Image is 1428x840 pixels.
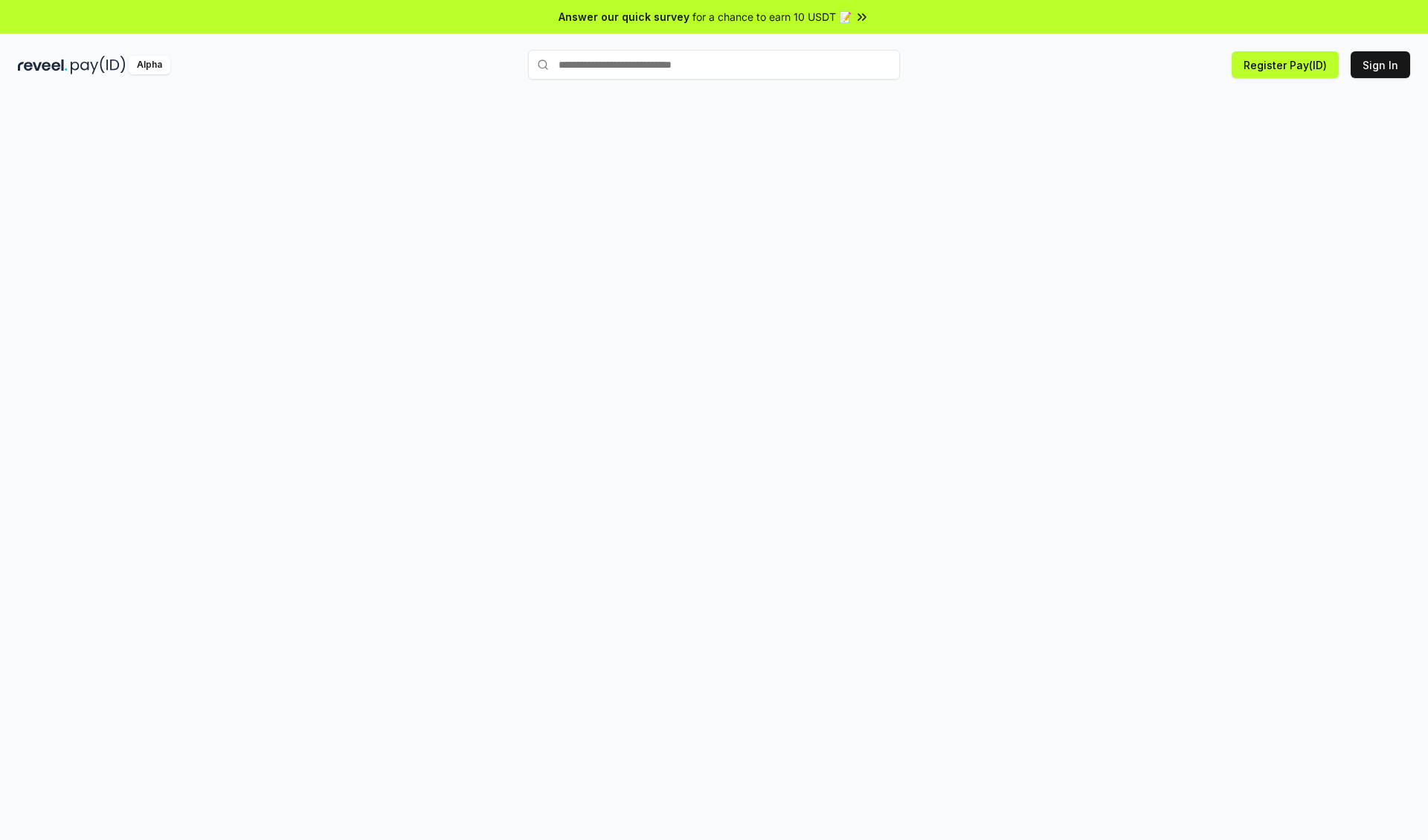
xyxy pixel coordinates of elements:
span: for a chance to earn 10 USDT 📝 [692,9,852,25]
button: Sign In [1351,51,1410,78]
button: Register Pay(ID) [1232,51,1339,78]
img: pay_id [71,56,126,74]
span: Answer our quick survey [559,9,689,25]
div: Alpha [129,56,170,74]
img: reveel_dark [18,56,68,74]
